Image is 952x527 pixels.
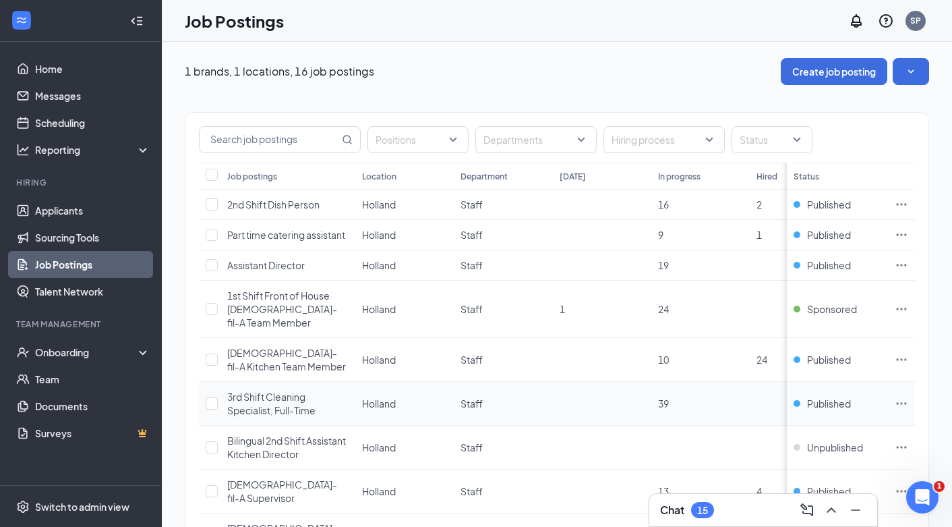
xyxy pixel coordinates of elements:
[807,198,851,211] span: Published
[35,251,150,278] a: Job Postings
[35,393,150,420] a: Documents
[807,258,851,272] span: Published
[454,382,552,426] td: Staff
[454,190,552,220] td: Staff
[756,354,767,366] span: 24
[934,481,945,492] span: 1
[454,250,552,281] td: Staff
[227,198,320,211] span: 2nd Shift Dish Person
[895,228,908,242] svg: Ellipses
[355,338,454,382] td: Holland
[355,250,454,281] td: Holland
[35,197,150,224] a: Applicants
[807,302,857,316] span: Sponsored
[362,303,396,315] span: Holland
[454,220,552,250] td: Staff
[460,485,483,497] span: Staff
[362,354,396,366] span: Holland
[355,190,454,220] td: Holland
[756,485,762,497] span: 4
[16,500,30,514] svg: Settings
[660,503,684,518] h3: Chat
[454,281,552,338] td: Staff
[355,426,454,470] td: Holland
[796,499,818,521] button: ComposeMessage
[362,198,396,211] span: Holland
[895,258,908,272] svg: Ellipses
[185,9,284,32] h1: Job Postings
[658,303,669,315] span: 24
[227,229,345,241] span: Part time catering assistant
[35,55,150,82] a: Home
[460,303,483,315] span: Staff
[807,441,863,454] span: Unpublished
[35,500,129,514] div: Switch to admin view
[460,259,483,271] span: Staff
[130,14,144,28] svg: Collapse
[16,318,148,330] div: Team Management
[750,163,848,190] th: Hired
[35,366,150,393] a: Team
[878,13,894,29] svg: QuestionInfo
[906,481,939,514] iframe: Intercom live chat
[227,171,277,182] div: Job postings
[35,345,139,359] div: Onboarding
[35,82,150,109] a: Messages
[807,353,851,366] span: Published
[658,354,669,366] span: 10
[658,229,663,241] span: 9
[227,347,346,372] span: [DEMOGRAPHIC_DATA]-fil-A Kitchen Team Member
[35,143,151,157] div: Reporting
[16,177,148,188] div: Hiring
[895,353,908,366] svg: Ellipses
[658,198,669,211] span: 16
[16,345,30,359] svg: UserCheck
[460,354,483,366] span: Staff
[227,435,346,460] span: Bilingual 2nd Shift Assistant Kitchen Director
[847,502,864,518] svg: Minimize
[823,502,839,518] svg: ChevronUp
[697,505,708,516] div: 15
[355,281,454,338] td: Holland
[807,397,851,410] span: Published
[658,397,669,410] span: 39
[35,278,150,305] a: Talent Network
[362,171,396,182] div: Location
[848,13,864,29] svg: Notifications
[227,289,337,329] span: 1st Shift Front of House [DEMOGRAPHIC_DATA]-fil-A Team Member
[362,441,396,453] span: Holland
[15,13,28,27] svg: WorkstreamLogo
[227,259,305,271] span: Assistant Director
[362,259,396,271] span: Holland
[460,171,508,182] div: Department
[362,397,396,410] span: Holland
[787,163,888,190] th: Status
[893,58,929,85] button: SmallChevronDown
[342,134,353,145] svg: MagnifyingGlass
[227,391,316,416] span: 3rd Shift Cleaning Specialist, Full-Time
[807,484,851,498] span: Published
[658,259,669,271] span: 19
[362,485,396,497] span: Holland
[355,382,454,426] td: Holland
[200,127,339,152] input: Search job postings
[35,224,150,251] a: Sourcing Tools
[799,502,815,518] svg: ComposeMessage
[821,499,842,521] button: ChevronUp
[895,484,908,498] svg: Ellipses
[651,163,750,190] th: In progress
[355,220,454,250] td: Holland
[895,441,908,454] svg: Ellipses
[756,229,762,241] span: 1
[895,397,908,410] svg: Ellipses
[454,470,552,514] td: Staff
[895,302,908,316] svg: Ellipses
[845,499,866,521] button: Minimize
[807,228,851,242] span: Published
[35,109,150,136] a: Scheduling
[756,198,762,211] span: 2
[185,64,374,79] p: 1 brands, 1 locations, 16 job postings
[781,58,887,85] button: Create job posting
[895,198,908,211] svg: Ellipses
[553,163,651,190] th: [DATE]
